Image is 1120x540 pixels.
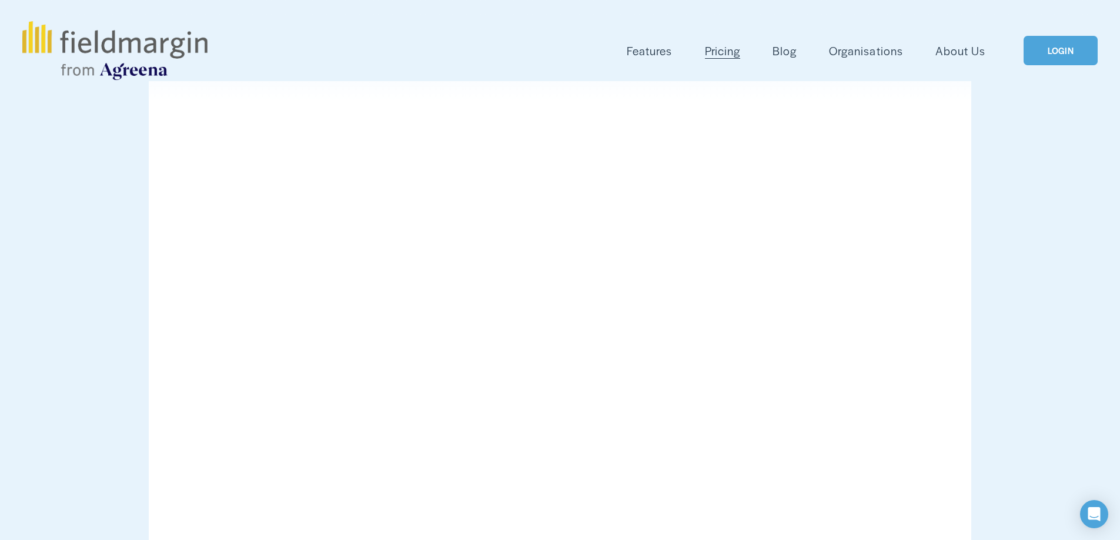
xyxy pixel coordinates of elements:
[829,41,902,61] a: Organisations
[627,41,672,61] a: folder dropdown
[935,41,985,61] a: About Us
[22,21,207,80] img: fieldmargin.com
[705,41,740,61] a: Pricing
[1024,36,1098,66] a: LOGIN
[773,41,797,61] a: Blog
[627,42,672,59] span: Features
[1080,500,1108,528] div: Open Intercom Messenger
